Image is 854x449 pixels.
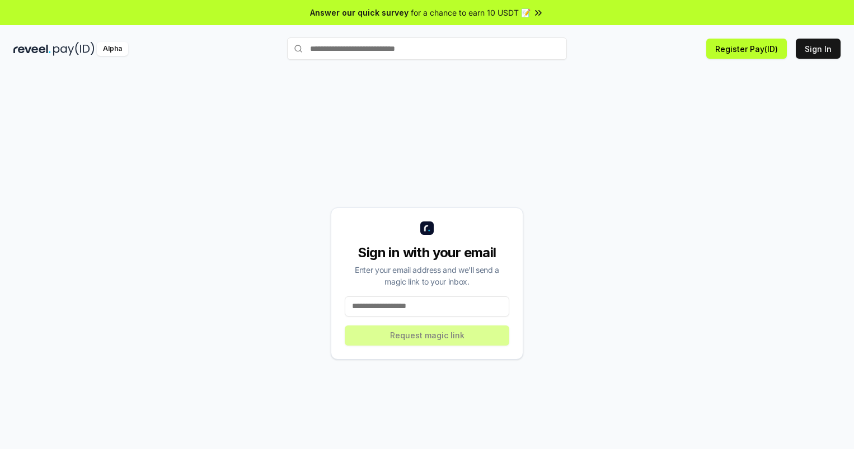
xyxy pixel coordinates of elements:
button: Register Pay(ID) [706,39,787,59]
img: pay_id [53,42,95,56]
div: Enter your email address and we’ll send a magic link to your inbox. [345,264,509,287]
img: reveel_dark [13,42,51,56]
div: Alpha [97,42,128,56]
button: Sign In [796,39,841,59]
img: logo_small [420,221,434,235]
div: Sign in with your email [345,244,509,262]
span: Answer our quick survey [310,7,409,18]
span: for a chance to earn 10 USDT 📝 [411,7,531,18]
